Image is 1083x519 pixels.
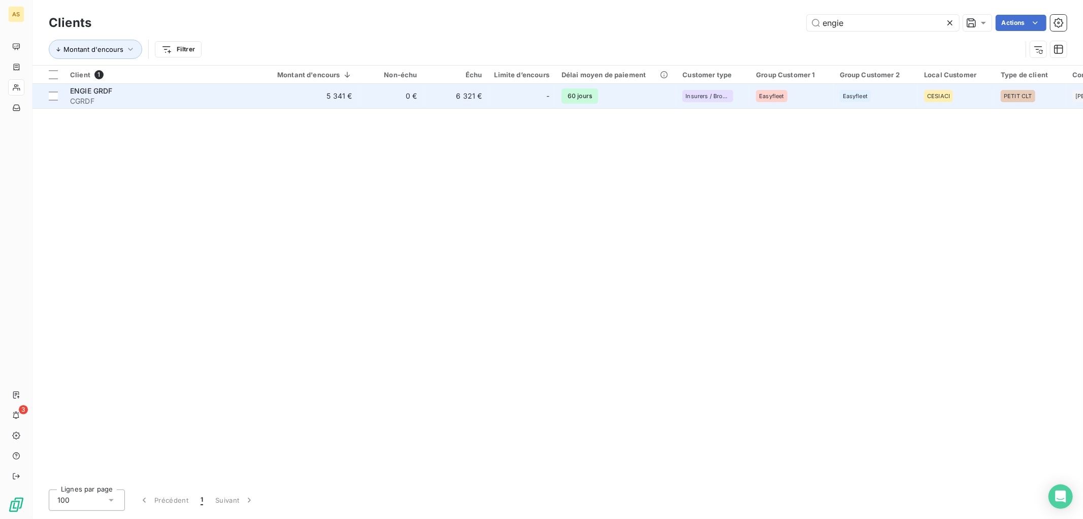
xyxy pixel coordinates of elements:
div: Échu [430,71,482,79]
button: 1 [194,490,209,511]
div: Group Customer 2 [840,71,912,79]
span: Client [70,71,90,79]
button: Filtrer [155,41,202,57]
div: Montant d'encours [265,71,352,79]
span: CGRDF [70,96,253,106]
img: Logo LeanPay [8,497,24,513]
span: 60 jours [562,88,598,104]
td: 0 € [358,84,423,108]
input: Rechercher [807,15,959,31]
div: Group Customer 1 [756,71,827,79]
span: Easyfleet [759,93,784,99]
span: Easyfleet [843,93,868,99]
button: Précédent [133,490,194,511]
div: Open Intercom Messenger [1048,484,1073,509]
td: 6 321 € [423,84,488,108]
div: Limite d’encours [495,71,549,79]
div: AS [8,6,24,22]
span: 3 [19,405,28,414]
span: 1 [201,495,203,505]
button: Actions [996,15,1046,31]
div: Non-échu [365,71,417,79]
span: 1 [94,70,104,79]
td: 5 341 € [259,84,358,108]
span: CESIACI [927,93,950,99]
div: Type de client [1001,71,1060,79]
button: Suivant [209,490,260,511]
span: Insurers / Brokers [685,93,730,99]
div: Customer type [682,71,744,79]
h3: Clients [49,14,91,32]
span: ENGIE GRDF [70,86,113,95]
button: Montant d'encours [49,40,142,59]
span: Montant d'encours [63,45,123,53]
span: PETIT CLT [1004,93,1032,99]
span: - [546,91,549,101]
span: 100 [57,495,70,505]
div: Délai moyen de paiement [562,71,670,79]
div: Local Customer [924,71,989,79]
